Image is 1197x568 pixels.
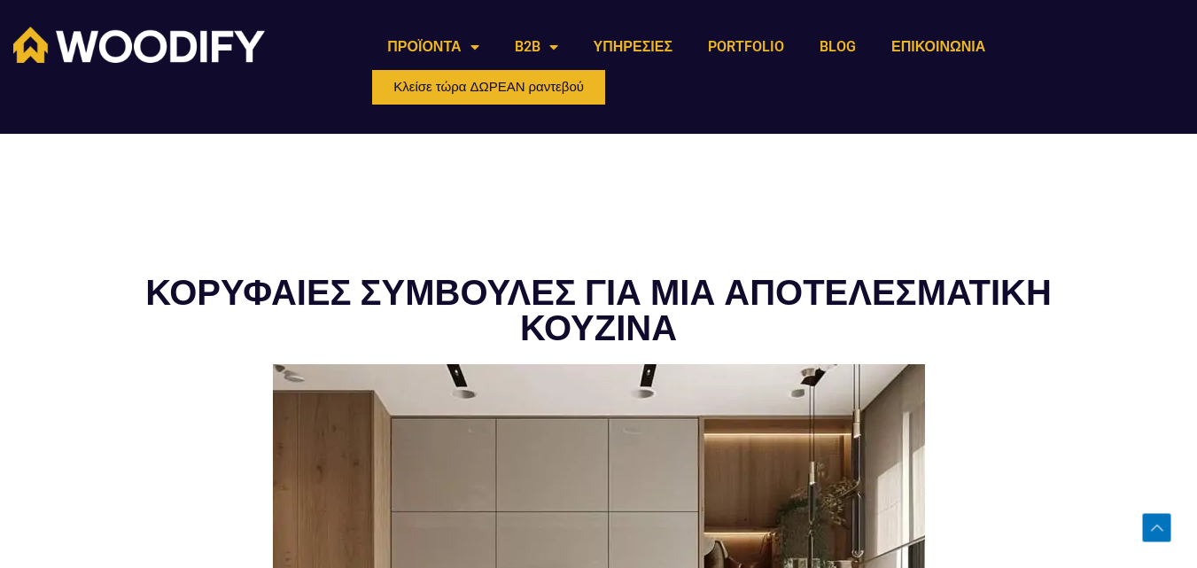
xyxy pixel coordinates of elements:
[497,27,576,67] a: B2B
[369,27,496,67] a: ΠΡΟΪΟΝΤΑ
[576,27,690,67] a: ΥΠΗΡΕΣΙΕΣ
[874,27,1003,67] a: ΕΠΙΚΟΙΝΩΝΙΑ
[13,27,265,63] img: Woodify
[369,67,608,107] a: Κλείσε τώρα ΔΩΡΕΑΝ ραντεβού
[690,27,802,67] a: PORTFOLIO
[103,276,1095,346] h1: ΚΟΡΥΦΑΙΕΣ ΣΥΜΒΟΥΛΕΣ ΓΙΑ ΜΙΑ ΑΠΟΤΕΛΕΣΜΑΤΙΚΗ ΚΟΥΖΙΝΑ
[802,27,874,67] a: BLOG
[393,81,584,94] span: Κλείσε τώρα ΔΩΡΕΑΝ ραντεβού
[369,27,1003,67] nav: Menu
